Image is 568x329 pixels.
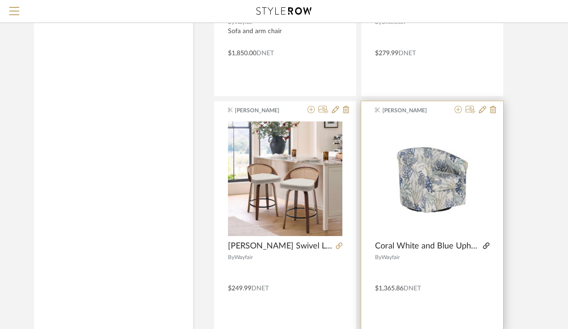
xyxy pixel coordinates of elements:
[375,50,398,57] span: $279.99
[234,254,253,260] span: Wayfair
[234,19,253,25] span: Wayfair
[228,285,251,292] span: $249.99
[375,241,479,251] span: Coral White and Blue Upholstered Swivel Barrel Armchair
[375,285,403,292] span: $1,365.86
[375,121,489,236] div: 0
[375,19,381,25] span: By
[228,50,256,57] span: $1,850.00
[228,28,342,43] div: Sofa and arm chair
[375,254,381,260] span: By
[381,254,400,260] span: Wayfair
[228,254,234,260] span: By
[228,19,234,25] span: By
[381,19,405,25] span: Unknown
[228,241,332,251] span: [PERSON_NAME] Swivel Linen Stools (Set of 2)
[398,50,416,57] span: DNET
[228,121,342,236] img: Leeana Swivel Linen Stools (Set of 2)
[375,121,489,236] img: Coral White and Blue Upholstered Swivel Barrel Armchair
[235,106,293,115] span: [PERSON_NAME]
[251,285,269,292] span: DNET
[403,285,421,292] span: DNET
[256,50,274,57] span: DNET
[382,106,440,115] span: [PERSON_NAME]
